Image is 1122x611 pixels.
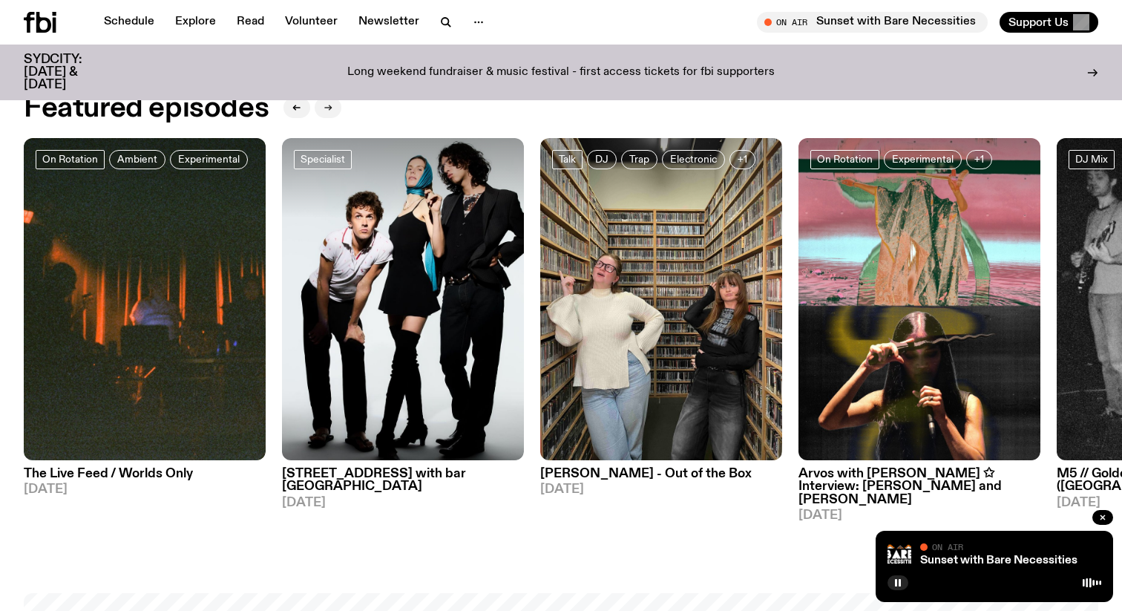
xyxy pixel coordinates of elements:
a: Specialist [294,150,352,169]
a: Volunteer [276,12,347,33]
h3: SYDCITY: [DATE] & [DATE] [24,53,119,91]
a: Read [228,12,273,33]
a: Arvos with [PERSON_NAME] ✩ Interview: [PERSON_NAME] and [PERSON_NAME][DATE] [798,460,1040,521]
span: DJ [595,154,608,165]
span: Electronic [670,154,717,165]
span: Experimental [178,154,240,165]
span: Talk [559,154,576,165]
span: Specialist [301,154,345,165]
span: Ambient [117,154,157,165]
img: Split frame of Bhenji Ra and Karina Utomo mid performances [798,138,1040,461]
a: Trap [621,150,657,169]
a: Sunset with Bare Necessities [920,555,1077,566]
a: Ambient [109,150,165,169]
a: Talk [552,150,583,169]
a: DJ Mix [1069,150,1115,169]
span: [DATE] [540,483,782,496]
button: +1 [966,150,992,169]
a: Schedule [95,12,163,33]
span: On Rotation [817,154,873,165]
a: On Rotation [36,150,105,169]
span: +1 [974,154,984,165]
a: On Rotation [810,150,879,169]
h3: [PERSON_NAME] - Out of the Box [540,468,782,480]
a: Explore [166,12,225,33]
a: Experimental [884,150,962,169]
span: +1 [738,154,747,165]
span: [DATE] [282,497,524,509]
h3: The Live Feed / Worlds Only [24,468,266,480]
img: https://media.fbi.radio/images/IMG_7702.jpg [540,138,782,461]
a: The Live Feed / Worlds Only[DATE] [24,460,266,496]
button: On AirSunset with Bare Necessities [757,12,988,33]
a: Electronic [662,150,725,169]
img: A grainy film image of shadowy band figures on stage, with red light behind them [24,138,266,461]
span: Trap [629,154,649,165]
h2: Featured episodes [24,95,269,122]
span: [DATE] [798,509,1040,522]
button: Support Us [1000,12,1098,33]
a: [PERSON_NAME] - Out of the Box[DATE] [540,460,782,496]
p: Long weekend fundraiser & music festival - first access tickets for fbi supporters [347,66,775,79]
img: Bare Necessities [888,543,911,566]
h3: Arvos with [PERSON_NAME] ✩ Interview: [PERSON_NAME] and [PERSON_NAME] [798,468,1040,506]
span: [DATE] [24,483,266,496]
a: DJ [587,150,617,169]
a: [STREET_ADDRESS] with bar [GEOGRAPHIC_DATA][DATE] [282,460,524,509]
button: +1 [729,150,755,169]
a: Newsletter [350,12,428,33]
span: On Rotation [42,154,98,165]
span: On Air [932,542,963,552]
span: Support Us [1008,16,1069,29]
span: DJ Mix [1075,154,1108,165]
a: Experimental [170,150,248,169]
span: Experimental [892,154,954,165]
h3: [STREET_ADDRESS] with bar [GEOGRAPHIC_DATA] [282,468,524,493]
